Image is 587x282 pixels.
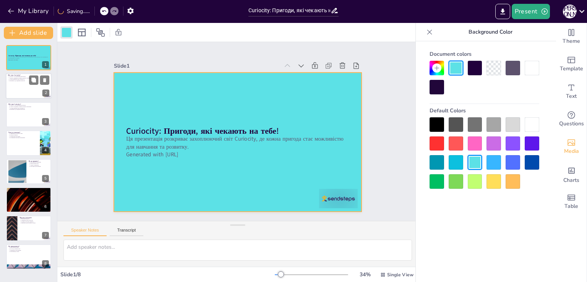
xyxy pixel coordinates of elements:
[30,165,49,167] p: Нагороди за досягнення
[42,260,49,267] div: 8
[556,133,587,160] div: Add images, graphics, shapes or video
[10,76,49,78] p: Curiocity - це платформа для молоді
[8,59,49,61] p: Generated with [URL]
[10,246,49,248] p: Простота реєстрації
[8,131,38,134] p: Чому це важливо?
[96,28,105,37] span: Position
[10,191,49,193] p: Наукові експерименти
[4,27,53,39] button: Add slide
[6,130,51,156] div: 4
[8,188,49,191] p: Приклади активностей
[556,160,587,188] div: Add charts and graphs
[10,137,37,139] p: Поліпшення кар'єрних перспектив
[512,4,550,19] button: Present
[19,217,49,219] p: Відгуки учасників
[10,251,49,253] p: Заохочення до участі
[6,102,51,127] div: 3
[6,159,51,184] div: 5
[6,187,51,212] div: 6
[556,105,587,133] div: Get real-time input from your audience
[10,136,37,137] p: Особистісне зростання
[10,194,49,196] p: Дослідження технологій
[6,216,51,241] div: 7
[10,107,49,109] p: Досвід навчання через активності
[559,120,584,128] span: Questions
[123,127,343,181] p: Generated with [URL]
[6,45,51,70] div: 1
[10,250,49,251] p: Можливості для розвитку
[76,26,88,39] div: Layout
[42,147,49,154] div: 4
[21,221,49,223] p: Розвиток існуючих навичок
[42,118,49,125] div: 3
[8,55,36,57] strong: Curiocity: Пригоди, які чекають на тебе!
[563,4,577,19] button: К [PERSON_NAME]
[42,232,49,239] div: 7
[125,112,346,173] p: Ця презентація розкриває захоплюючий світ Curiocity, де кожна пригода стає можливістю для навчанн...
[21,220,49,221] p: Знайдення нових інтересів
[6,244,51,269] div: 8
[58,8,90,15] div: Saving......
[30,161,49,163] p: Реєстрація на платформі
[8,245,49,247] p: Як приєднатися?
[29,76,38,85] button: Duplicate Slide
[564,202,578,211] span: Table
[63,228,107,236] button: Speaker Notes
[10,79,49,80] p: Досвід навчання через активності
[8,75,49,77] p: Що таке Curiocity?
[10,106,49,107] p: Curiocity підтримує розвиток творчого мислення
[563,37,580,45] span: Theme
[30,163,49,164] p: Вибір активностей
[495,4,510,19] button: Export to PowerPoint
[21,218,49,220] p: Позитивні відгуки
[356,271,374,278] div: 34 %
[556,78,587,105] div: Add text boxes
[42,61,49,68] div: 1
[21,222,49,224] p: Важливість для розвитку молоді
[10,193,49,194] p: Творчі проекти
[10,190,49,191] p: Різноманітність активностей
[566,92,577,100] span: Text
[563,5,577,18] div: К [PERSON_NAME]
[42,203,49,210] div: 6
[30,164,49,166] p: Участь у конкурсах
[8,103,49,105] p: Що таке Curiocity?
[248,5,331,16] input: Insert title
[387,272,413,278] span: Single View
[130,38,292,79] div: Slide 1
[556,188,587,216] div: Add a table
[42,175,49,182] div: 5
[556,50,587,78] div: Add ready made slides
[10,109,49,110] p: Важливість дослідження інтересів
[10,77,49,79] p: Curiocity підтримує розвиток творчого мислення
[110,228,144,236] button: Transcript
[29,160,49,162] p: Як це працює?
[10,135,37,136] p: Розвиток навичок
[6,5,52,17] button: My Library
[560,65,583,73] span: Template
[60,271,275,278] div: Slide 1 / 8
[6,73,52,99] div: 2
[436,23,545,41] p: Background Color
[10,248,49,250] p: Доступ до активностей
[556,23,587,50] div: Change the overall theme
[564,147,579,156] span: Media
[10,105,49,106] p: Curiocity - це платформа для молоді
[128,102,279,145] strong: Curiocity: Пригоди, які чекають на тебе!
[42,90,49,97] div: 2
[10,80,49,82] p: Важливість дослідження інтересів
[40,76,49,85] button: Delete Slide
[430,104,539,117] div: Default Colors
[10,133,37,135] p: Адаптація до сучасного світу
[563,176,579,185] span: Charts
[8,57,49,59] p: Ця презентація розкриває захоплюючий світ Curiocity, де кожна пригода стає можливістю для навчанн...
[430,47,539,61] div: Document colors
